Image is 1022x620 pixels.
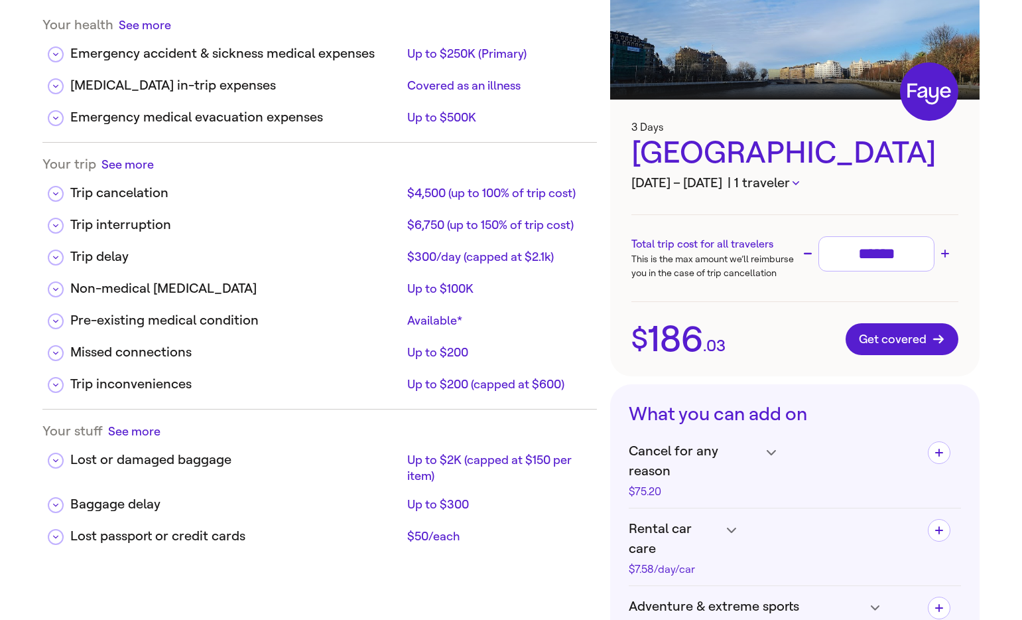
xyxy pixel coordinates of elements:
[407,528,586,544] div: $50/each
[42,364,597,396] div: Trip inconveniencesUp to $200 (capped at $600)
[70,44,402,64] div: Emergency accident & sickness medical expenses
[407,46,586,62] div: Up to $250K (Primary)
[631,236,795,252] h3: Total trip cost for all travelers
[42,236,597,268] div: Trip delay$300/day (capped at $2.1k)
[631,325,648,353] span: $
[407,376,586,392] div: Up to $200 (capped at $600)
[42,300,597,332] div: Pre-existing medical conditionAvailable*
[629,441,917,497] h4: Cancel for any reason$75.20
[70,526,402,546] div: Lost passport or credit cards
[70,215,402,235] div: Trip interruption
[631,173,958,193] h3: [DATE] – [DATE]
[629,519,720,559] span: Rental car care
[928,441,950,464] button: Add
[70,343,402,362] div: Missed connections
[631,133,958,173] div: [GEOGRAPHIC_DATA]
[42,173,597,204] div: Trip cancelation$4,500 (up to 100% of trip cost)
[108,423,160,439] button: See more
[70,279,402,299] div: Non-medical [MEDICAL_DATA]
[407,452,586,484] div: Up to $2K (capped at $150 per item)
[70,108,402,127] div: Emergency medical evacuation expenses
[42,423,597,439] div: Your stuff
[706,338,726,354] span: 03
[119,17,171,33] button: See more
[407,78,586,94] div: Covered as an illness
[42,97,597,129] div: Emergency medical evacuation expensesUp to $500K
[728,173,799,193] button: | 1 traveler
[859,333,945,346] span: Get covered
[42,17,597,33] div: Your health
[70,311,402,331] div: Pre-existing medical condition
[42,516,597,548] div: Lost passport or credit cards$50/each
[42,156,597,173] div: Your trip
[407,281,586,297] div: Up to $100K
[407,110,586,125] div: Up to $500K
[407,249,586,265] div: $300/day (capped at $2.1k)
[629,519,917,575] h4: Rental car care$7.58/day/car
[937,246,953,262] button: Increase trip cost
[42,65,597,97] div: [MEDICAL_DATA] in-trip expensesCovered as an illness
[101,156,154,173] button: See more
[70,183,402,203] div: Trip cancelation
[70,76,402,96] div: [MEDICAL_DATA] in-trip expenses
[703,338,706,354] span: .
[407,345,586,360] div: Up to $200
[407,185,586,201] div: $4,500 (up to 100% of trip cost)
[42,204,597,236] div: Trip interruption$6,750 (up to 150% of trip cost)
[629,403,961,426] h3: What you can add on
[648,321,703,357] span: 186
[629,441,760,481] span: Cancel for any reason
[70,450,402,470] div: Lost or damaged baggage
[70,374,402,394] div: Trip inconveniences
[42,484,597,516] div: Baggage delayUp to $300
[407,217,586,233] div: $6,750 (up to 150% of trip cost)
[824,242,928,266] input: Trip cost
[928,597,950,619] button: Add
[928,519,950,542] button: Add
[800,246,816,262] button: Decrease trip cost
[629,487,760,497] div: $75.20
[631,121,958,133] h3: 3 Days
[654,563,695,576] span: /day/car
[846,323,958,355] button: Get covered
[42,332,597,364] div: Missed connectionsUp to $200
[407,313,586,329] div: Available*
[42,268,597,300] div: Non-medical [MEDICAL_DATA]Up to $100K
[631,252,795,280] p: This is the max amount we’ll reimburse you in the case of trip cancellation
[70,247,402,267] div: Trip delay
[629,564,720,575] div: $7.58
[42,439,597,484] div: Lost or damaged baggageUp to $2K (capped at $150 per item)
[42,33,597,65] div: Emergency accident & sickness medical expensesUp to $250K (Primary)
[70,495,402,514] div: Baggage delay
[407,497,586,512] div: Up to $300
